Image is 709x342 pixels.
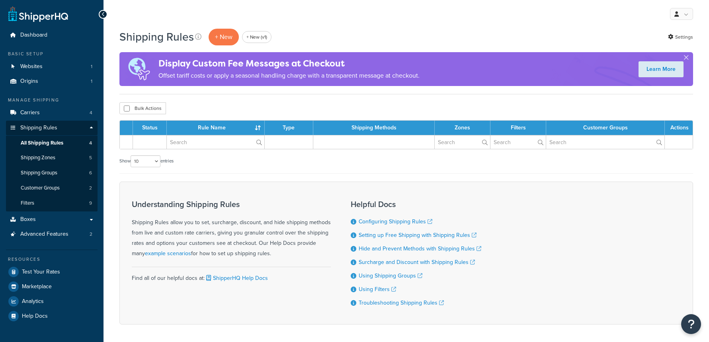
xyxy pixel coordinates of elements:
div: Find all of our helpful docs at: [132,267,331,283]
th: Shipping Methods [313,121,435,135]
span: 5 [89,154,92,161]
a: Setting up Free Shipping with Shipping Rules [359,231,477,239]
th: Filters [490,121,546,135]
span: Test Your Rates [22,269,60,276]
li: Shipping Rules [6,121,98,211]
li: All Shipping Rules [6,136,98,150]
div: Basic Setup [6,51,98,57]
span: Carriers [20,109,40,116]
span: 1 [91,78,92,85]
span: 2 [90,231,92,238]
a: Shipping Rules [6,121,98,135]
li: Shipping Groups [6,166,98,180]
div: Shipping Rules allow you to set, surcharge, discount, and hide shipping methods from live and cus... [132,200,331,259]
button: Bulk Actions [119,102,166,114]
span: 1 [91,63,92,70]
a: Learn More [639,61,684,77]
a: Boxes [6,212,98,227]
span: 4 [90,109,92,116]
th: Status [133,121,167,135]
span: Analytics [22,298,44,305]
a: Customer Groups 2 [6,181,98,195]
label: Show entries [119,155,174,167]
span: Shipping Zones [21,154,55,161]
div: Resources [6,256,98,263]
p: + New [209,29,239,45]
h1: Shipping Rules [119,29,194,45]
a: Filters 9 [6,196,98,211]
a: Using Filters [359,285,396,293]
span: Customer Groups [21,185,60,192]
a: Carriers 4 [6,106,98,120]
th: Zones [435,121,490,135]
li: Websites [6,59,98,74]
a: Shipping Groups 6 [6,166,98,180]
button: Open Resource Center [681,314,701,334]
span: All Shipping Rules [21,140,63,147]
span: 9 [89,200,92,207]
span: Filters [21,200,34,207]
th: Type [265,121,313,135]
a: Troubleshooting Shipping Rules [359,299,444,307]
a: All Shipping Rules 4 [6,136,98,150]
input: Search [167,135,264,149]
div: Manage Shipping [6,97,98,104]
span: Shipping Rules [20,125,57,131]
h3: Helpful Docs [351,200,481,209]
span: 2 [89,185,92,192]
li: Filters [6,196,98,211]
a: ShipperHQ Home [8,6,68,22]
a: ShipperHQ Help Docs [205,274,268,282]
span: Advanced Features [20,231,68,238]
a: Configuring Shipping Rules [359,217,432,226]
select: Showentries [131,155,160,167]
a: Advanced Features 2 [6,227,98,242]
span: 4 [89,140,92,147]
li: Carriers [6,106,98,120]
a: Websites 1 [6,59,98,74]
span: Help Docs [22,313,48,320]
p: Offset tariff costs or apply a seasonal handling charge with a transparent message at checkout. [158,70,420,81]
input: Search [546,135,664,149]
span: Websites [20,63,43,70]
span: Shipping Groups [21,170,57,176]
li: Advanced Features [6,227,98,242]
li: Origins [6,74,98,89]
a: example scenarios [145,249,191,258]
span: Origins [20,78,38,85]
span: Dashboard [20,32,47,39]
span: 6 [89,170,92,176]
li: Shipping Zones [6,150,98,165]
input: Search [435,135,490,149]
a: Help Docs [6,309,98,323]
a: Settings [668,31,693,43]
th: Rule Name [167,121,265,135]
img: duties-banner-06bc72dcb5fe05cb3f9472aba00be2ae8eb53ab6f0d8bb03d382ba314ac3c341.png [119,52,158,86]
a: + New (v1) [242,31,271,43]
input: Search [490,135,546,149]
th: Customer Groups [546,121,665,135]
a: Analytics [6,294,98,309]
a: Surcharge and Discount with Shipping Rules [359,258,475,266]
span: Marketplace [22,283,52,290]
span: Boxes [20,216,36,223]
a: Test Your Rates [6,265,98,279]
a: Marketplace [6,279,98,294]
li: Customer Groups [6,181,98,195]
a: Using Shipping Groups [359,272,422,280]
th: Actions [665,121,693,135]
a: Shipping Zones 5 [6,150,98,165]
a: Hide and Prevent Methods with Shipping Rules [359,244,481,253]
a: Origins 1 [6,74,98,89]
h3: Understanding Shipping Rules [132,200,331,209]
h4: Display Custom Fee Messages at Checkout [158,57,420,70]
a: Dashboard [6,28,98,43]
